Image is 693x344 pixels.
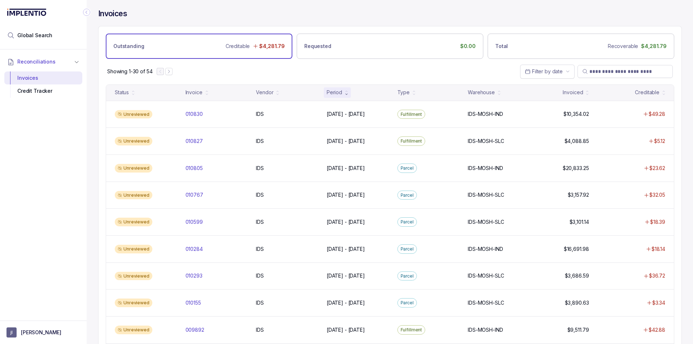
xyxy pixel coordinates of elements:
p: Creditable [226,43,250,50]
div: Collapse Icon [82,8,91,17]
p: $4,281.79 [259,43,285,50]
div: Type [397,89,410,96]
p: $18.39 [650,218,665,226]
p: IDS-MOSH-IND [468,165,503,172]
button: Next Page [165,68,173,75]
span: Filter by date [532,68,563,74]
p: $20,833.25 [563,165,589,172]
p: IDS [256,272,264,279]
p: $0.00 [460,43,476,50]
p: 010599 [186,218,203,226]
p: $32.05 [649,191,665,199]
p: 009892 [186,326,204,334]
p: $36.72 [649,272,665,279]
p: IDS [256,218,264,226]
p: IDS [256,138,264,145]
p: 010805 [186,165,203,172]
div: Unreviewed [115,245,152,253]
span: User initials [6,327,17,338]
p: $16,691.98 [564,245,589,253]
div: Unreviewed [115,137,152,145]
div: Unreviewed [115,272,152,280]
p: Parcel [401,299,414,306]
div: Unreviewed [115,299,152,307]
p: Fulfillment [401,138,422,145]
span: Reconciliations [17,58,56,65]
h4: Invoices [98,9,127,19]
p: Parcel [401,192,414,199]
p: [DATE] - [DATE] [327,218,365,226]
p: $10,354.02 [563,110,589,118]
p: [DATE] - [DATE] [327,191,365,199]
div: Unreviewed [115,326,152,334]
p: Recoverable [608,43,638,50]
p: [DATE] - [DATE] [327,138,365,145]
p: IDS-MOSH-IND [468,326,503,334]
p: IDS-MOSH-SLC [468,272,504,279]
p: Outstanding [113,43,144,50]
p: Total [495,43,508,50]
p: 010284 [186,245,203,253]
p: Parcel [401,218,414,226]
div: Vendor [256,89,273,96]
div: Warehouse [468,89,495,96]
p: $18.14 [651,245,665,253]
p: IDS-MOSH-SLC [468,138,504,145]
div: Unreviewed [115,164,152,173]
div: Reconciliations [4,70,82,99]
p: $3,157.92 [568,191,589,199]
div: Invoices [10,71,77,84]
p: $49.28 [649,110,665,118]
p: $3,101.14 [570,218,589,226]
p: $42.88 [649,326,665,334]
div: Remaining page entries [107,68,152,75]
p: IDS [256,299,264,306]
p: IDS-MOSH-SLC [468,299,504,306]
p: IDS [256,245,264,253]
p: 010827 [186,138,203,145]
p: IDS-MOSH-SLC [468,218,504,226]
p: Fulfillment [401,326,422,334]
p: 010155 [186,299,201,306]
p: IDS [256,326,264,334]
div: Unreviewed [115,110,152,119]
button: Date Range Picker [520,65,575,78]
p: IDS-MOSH-SLC [468,191,504,199]
p: $23.62 [649,165,665,172]
p: 010830 [186,110,203,118]
div: Unreviewed [115,218,152,226]
div: Invoice [186,89,202,96]
div: Status [115,89,129,96]
p: Showing 1-30 of 54 [107,68,152,75]
p: $5.12 [654,138,665,145]
button: Reconciliations [4,54,82,70]
p: [DATE] - [DATE] [327,299,365,306]
div: Credit Tracker [10,84,77,97]
p: Parcel [401,273,414,280]
p: $4,281.79 [641,43,667,50]
p: $3,686.59 [565,272,589,279]
div: Invoiced [563,89,583,96]
p: $4,088.85 [565,138,589,145]
span: Global Search [17,32,52,39]
div: Period [327,89,342,96]
search: Date Range Picker [525,68,563,75]
p: [PERSON_NAME] [21,329,61,336]
p: 010293 [186,272,202,279]
p: $9,511.79 [567,326,589,334]
div: Creditable [635,89,659,96]
p: $3,890.63 [565,299,589,306]
p: IDS-MOSH-IND [468,245,503,253]
p: [DATE] - [DATE] [327,245,365,253]
p: IDS-MOSH-IND [468,110,503,118]
p: IDS [256,191,264,199]
p: Fulfillment [401,111,422,118]
p: IDS [256,165,264,172]
p: Requested [304,43,331,50]
p: Parcel [401,245,414,253]
p: [DATE] - [DATE] [327,165,365,172]
button: User initials[PERSON_NAME] [6,327,80,338]
p: [DATE] - [DATE] [327,326,365,334]
p: $3.34 [652,299,665,306]
p: IDS [256,110,264,118]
